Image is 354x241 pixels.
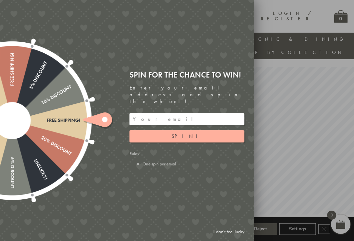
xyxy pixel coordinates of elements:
[142,161,244,167] li: One spin per email
[129,113,244,125] input: Your email
[12,118,80,123] div: Free shipping!
[129,130,244,142] button: Spin!
[9,53,15,120] div: Free shipping!
[171,133,202,140] span: Spin!
[129,70,244,80] div: Spin for the chance to win!
[210,226,248,238] a: I don't feel lucky
[10,60,49,122] div: 5% Discount
[129,151,244,167] div: Rules:
[9,120,15,188] div: 5% Discount
[11,118,72,157] div: 20% Discount
[11,84,72,123] div: 10% Discount
[10,119,49,181] div: Unlucky!
[129,85,244,105] div: Enter your email address and spin the wheel!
